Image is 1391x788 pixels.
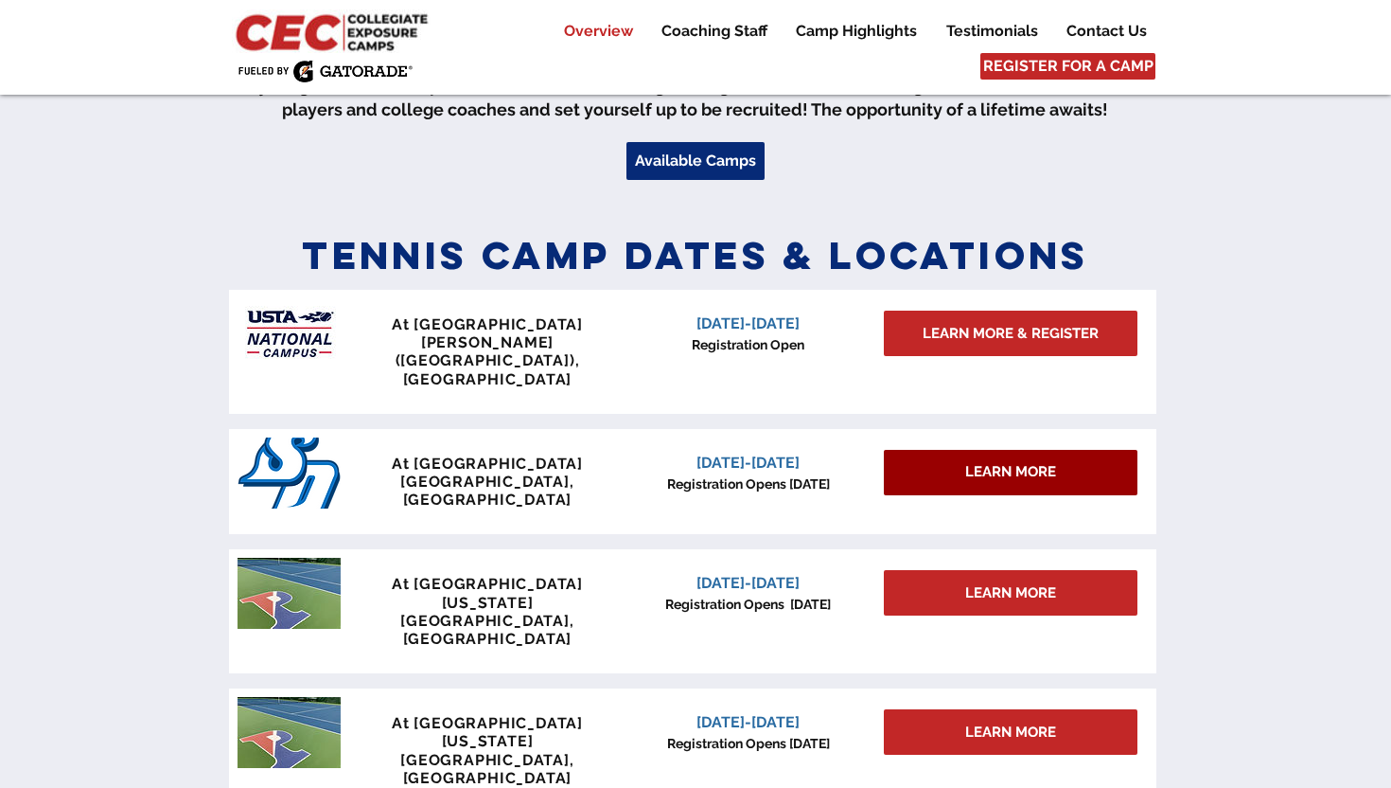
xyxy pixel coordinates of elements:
[238,298,341,369] img: USTA Campus image_edited.jpg
[238,697,341,768] img: penn tennis courts with logo.jpeg
[884,450,1137,495] div: LEARN MORE
[696,454,800,472] span: [DATE]-[DATE]
[238,558,341,629] img: penn tennis courts with logo.jpeg
[786,20,926,43] p: Camp Highlights
[555,20,643,43] p: Overview
[965,723,1056,743] span: LEARN MORE
[652,20,777,43] p: Coaching Staff
[400,612,573,648] span: [GEOGRAPHIC_DATA], [GEOGRAPHIC_DATA]
[232,9,436,53] img: CEC Logo Primary_edited.jpg
[1052,20,1160,43] a: Contact Us
[667,736,830,751] span: Registration Opens [DATE]
[302,231,1089,279] span: Tennis Camp Dates & Locations
[692,337,804,352] span: Registration Open
[635,151,756,171] span: Available Camps
[240,4,1150,119] span: Your pathway starts here at CEC tennis! The premier camps are designed for junior tennis players ...
[965,583,1056,603] span: LEARN MORE
[665,597,831,612] span: Registration Opens [DATE]
[647,20,781,43] a: Coaching Staff
[550,20,646,43] a: Overview
[392,455,583,473] span: At [GEOGRAPHIC_DATA]
[980,53,1155,80] a: REGISTER FOR A CAMP
[696,314,800,332] span: [DATE]-[DATE]
[400,473,573,509] span: [GEOGRAPHIC_DATA], [GEOGRAPHIC_DATA]
[535,20,1160,43] nav: Site
[923,324,1099,344] span: LEARN MORE & REGISTER
[696,574,800,592] span: [DATE]-[DATE]
[238,60,413,82] img: Fueled by Gatorade.png
[1057,20,1156,43] p: Contact Us
[884,570,1137,616] a: LEARN MORE
[667,476,830,492] span: Registration Opens [DATE]
[965,462,1056,482] span: LEARN MORE
[392,575,583,611] span: At [GEOGRAPHIC_DATA][US_STATE]
[626,142,765,180] a: Available Camps
[392,714,583,750] span: At [GEOGRAPHIC_DATA][US_STATE]
[696,713,800,731] span: [DATE]-[DATE]
[400,751,573,787] span: [GEOGRAPHIC_DATA], [GEOGRAPHIC_DATA]
[884,709,1137,755] a: LEARN MORE
[392,315,583,333] span: At [GEOGRAPHIC_DATA]
[238,438,341,509] img: San_Diego_Toreros_logo.png
[396,333,580,387] span: [PERSON_NAME] ([GEOGRAPHIC_DATA]), [GEOGRAPHIC_DATA]
[884,311,1137,356] a: LEARN MORE & REGISTER
[983,56,1153,77] span: REGISTER FOR A CAMP
[937,20,1048,43] p: Testimonials
[782,20,931,43] a: Camp Highlights
[932,20,1051,43] a: Testimonials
